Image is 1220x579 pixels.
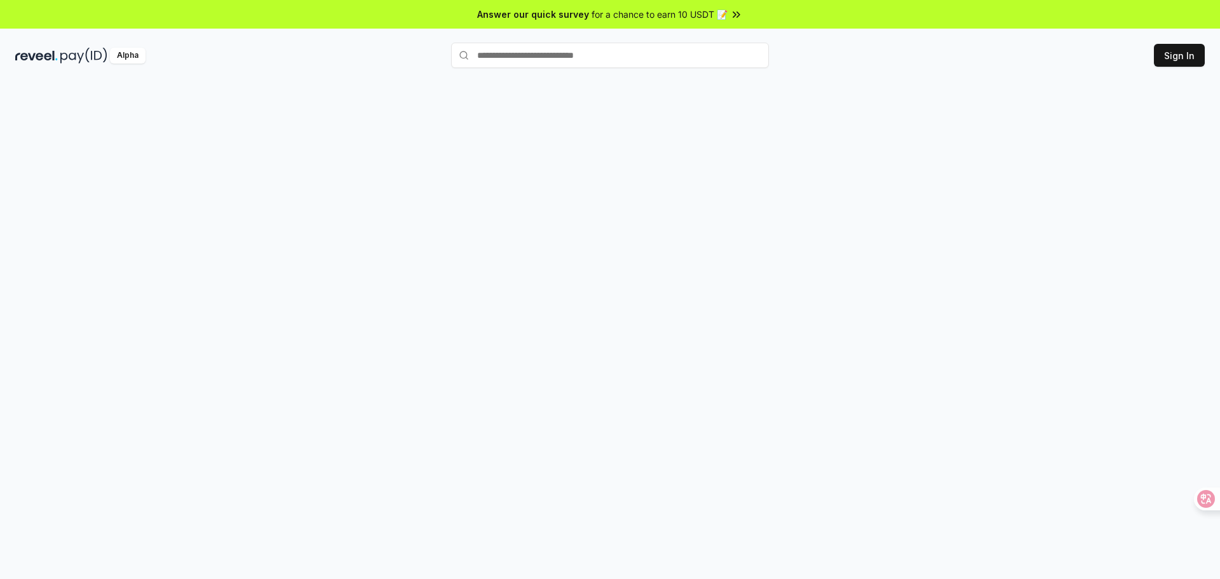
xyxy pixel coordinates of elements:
[110,48,146,64] div: Alpha
[60,48,107,64] img: pay_id
[477,8,589,21] span: Answer our quick survey
[15,48,58,64] img: reveel_dark
[592,8,728,21] span: for a chance to earn 10 USDT 📝
[1154,44,1205,67] button: Sign In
